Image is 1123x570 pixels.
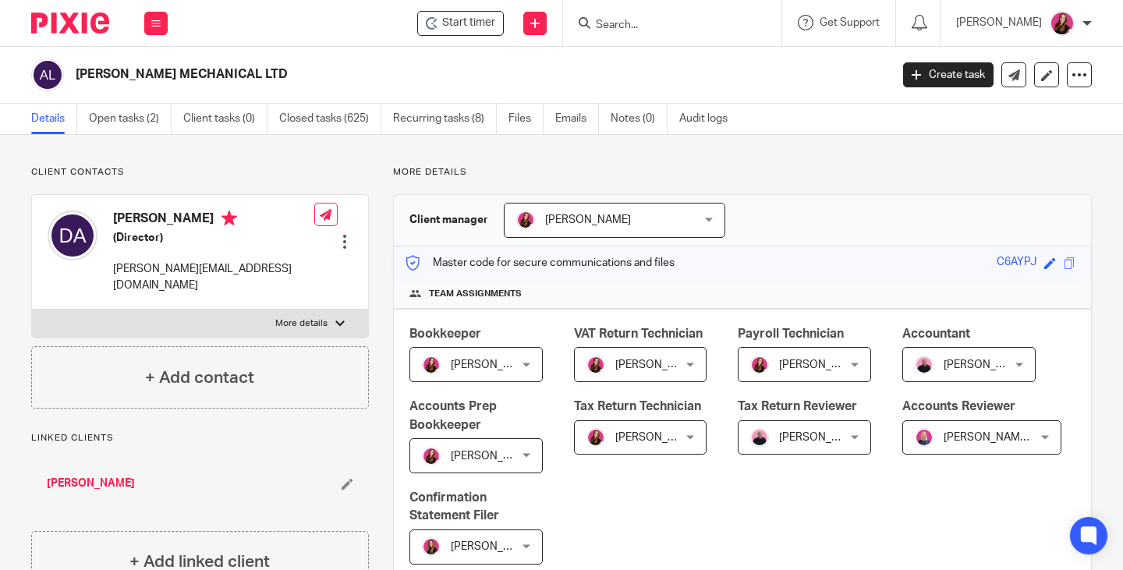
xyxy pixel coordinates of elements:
[451,359,537,370] span: [PERSON_NAME]
[145,366,254,390] h4: + Add contact
[393,166,1092,179] p: More details
[574,327,703,340] span: VAT Return Technician
[545,214,631,225] span: [PERSON_NAME]
[611,104,668,134] a: Notes (0)
[409,212,488,228] h3: Client manager
[409,491,499,522] span: Confirmation Statement Filer
[31,12,109,34] img: Pixie
[76,66,719,83] h2: [PERSON_NAME] MECHANICAL LTD
[183,104,267,134] a: Client tasks (0)
[738,400,857,412] span: Tax Return Reviewer
[422,537,441,556] img: 17.png
[594,19,735,33] input: Search
[113,261,314,293] p: [PERSON_NAME][EMAIL_ADDRESS][DOMAIN_NAME]
[31,166,369,179] p: Client contacts
[31,104,77,134] a: Details
[574,400,701,412] span: Tax Return Technician
[586,356,605,374] img: 21.png
[586,428,605,447] img: 21.png
[508,104,544,134] a: Files
[31,432,369,444] p: Linked clients
[903,62,994,87] a: Create task
[279,104,381,134] a: Closed tasks (625)
[956,15,1042,30] p: [PERSON_NAME]
[48,211,97,260] img: svg%3E
[750,356,769,374] img: 21.png
[451,451,537,462] span: [PERSON_NAME]
[451,541,537,552] span: [PERSON_NAME]
[997,254,1036,272] div: C6AYPJ
[422,356,441,374] img: 21.png
[944,359,1029,370] span: [PERSON_NAME]
[915,428,933,447] img: Cheryl%20Sharp%20FCCA.png
[409,400,497,430] span: Accounts Prep Bookkeeper
[820,17,880,28] span: Get Support
[779,359,865,370] span: [PERSON_NAME]
[615,432,701,443] span: [PERSON_NAME]
[679,104,739,134] a: Audit logs
[221,211,237,226] i: Primary
[406,255,675,271] p: Master code for secure communications and files
[902,327,970,340] span: Accountant
[555,104,599,134] a: Emails
[275,317,328,330] p: More details
[442,15,495,31] span: Start timer
[738,327,844,340] span: Payroll Technician
[750,428,769,447] img: Bio%20-%20Kemi%20.png
[113,211,314,230] h4: [PERSON_NAME]
[902,400,1015,412] span: Accounts Reviewer
[89,104,172,134] a: Open tasks (2)
[47,476,135,491] a: [PERSON_NAME]
[422,447,441,466] img: 21.png
[1050,11,1075,36] img: 21.png
[615,359,701,370] span: [PERSON_NAME]
[113,230,314,246] h5: (Director)
[944,432,1061,443] span: [PERSON_NAME] FCCA
[393,104,497,134] a: Recurring tasks (8)
[31,58,64,91] img: svg%3E
[409,327,481,340] span: Bookkeeper
[417,11,504,36] div: ALLAN MECHANICAL LTD
[915,356,933,374] img: Bio%20-%20Kemi%20.png
[429,288,522,300] span: Team assignments
[779,432,865,443] span: [PERSON_NAME]
[516,211,535,229] img: 21.png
